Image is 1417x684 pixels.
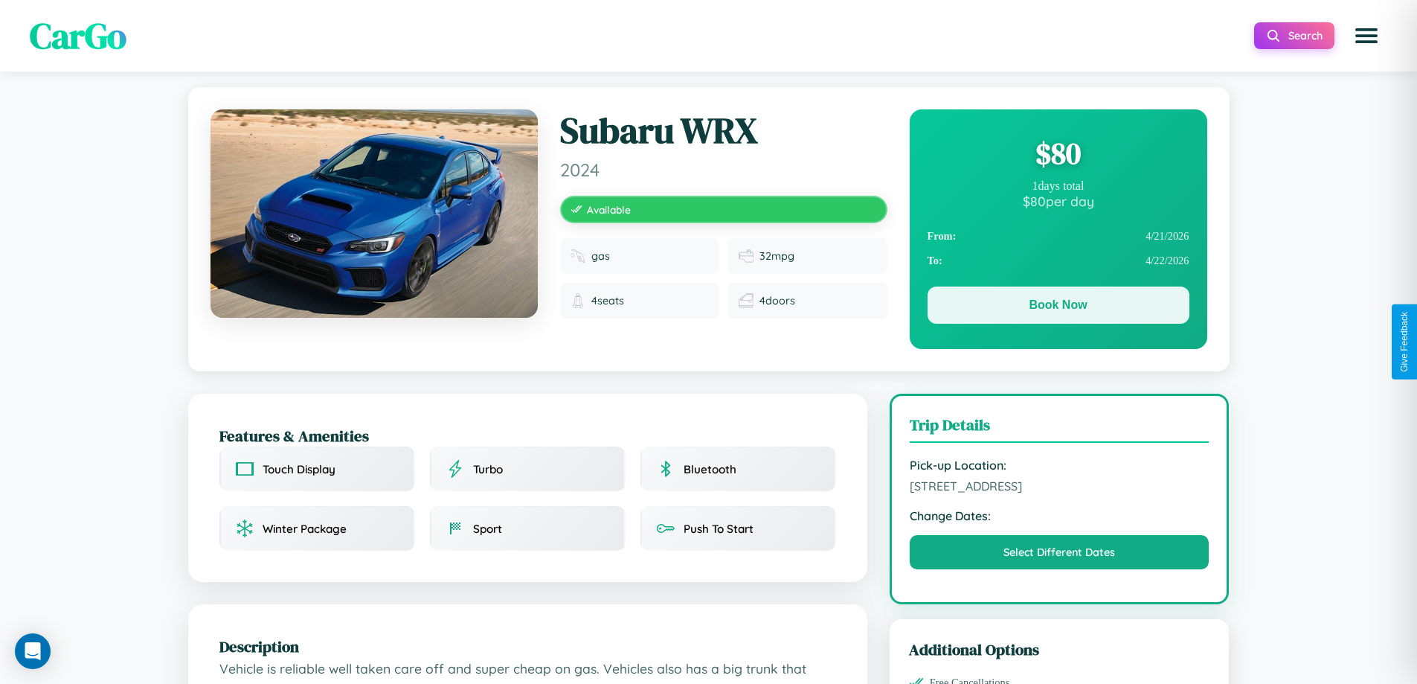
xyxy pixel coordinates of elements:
span: Available [587,203,631,216]
span: Sport [473,522,502,536]
h2: Features & Amenities [219,425,836,447]
h2: Description [219,636,836,657]
img: Fuel efficiency [739,249,754,263]
div: 1 days total [928,179,1189,193]
span: [STREET_ADDRESS] [910,479,1209,493]
span: CarGo [30,11,126,60]
span: Push To Start [684,522,754,536]
span: Winter Package [263,522,347,536]
button: Book Now [928,287,1189,324]
span: Search [1288,29,1323,42]
strong: Change Dates: [910,508,1209,523]
h1: Subaru WRX [560,109,887,153]
span: Turbo [473,462,503,476]
img: Doors [739,293,754,308]
img: Seats [571,293,585,308]
span: Bluetooth [684,462,736,476]
strong: Pick-up Location: [910,458,1209,473]
strong: To: [928,255,942,267]
div: 4 / 21 / 2026 [928,224,1189,249]
span: Touch Display [263,462,335,476]
div: 4 / 22 / 2026 [928,249,1189,273]
div: Give Feedback [1399,312,1410,372]
span: 4 seats [591,294,624,307]
span: gas [591,249,610,263]
button: Select Different Dates [910,535,1209,569]
div: $ 80 [928,133,1189,173]
h3: Trip Details [910,414,1209,443]
button: Open menu [1346,15,1387,57]
div: $ 80 per day [928,193,1189,209]
span: 32 mpg [759,249,794,263]
img: Fuel type [571,249,585,263]
span: 4 doors [759,294,795,307]
img: Subaru WRX 2024 [211,109,538,318]
button: Search [1254,22,1334,49]
strong: From: [928,230,957,243]
h3: Additional Options [909,639,1210,660]
span: 2024 [560,159,887,181]
div: Open Intercom Messenger [15,633,51,669]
